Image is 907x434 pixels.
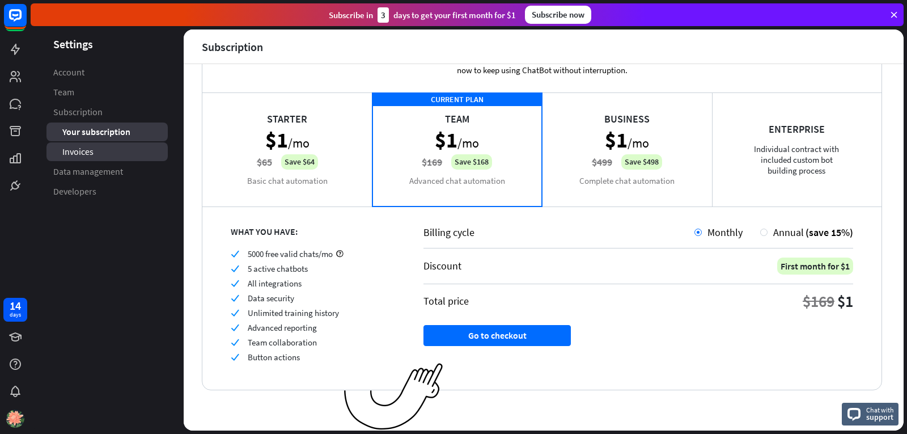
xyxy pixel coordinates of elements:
div: days [10,311,21,319]
span: Your subscription [62,126,130,138]
div: Subscribe now [525,6,591,24]
div: Your current plan: , ends in . Subscribe now to keep using ChatBot without interruption. [420,37,664,92]
div: WHAT YOU HAVE: [231,226,395,237]
span: Monthly [707,226,743,239]
span: Annual [773,226,804,239]
span: Data management [53,166,123,178]
span: Team [53,86,74,98]
div: $1 [837,291,853,311]
i: check [231,309,239,317]
div: $169 [803,291,834,311]
img: ec979a0a656117aaf919.png [344,363,443,431]
i: check [231,353,239,361]
a: Invoices [46,142,168,161]
span: Button actions [248,352,300,363]
span: Developers [53,186,96,197]
span: All integrations [248,278,302,289]
button: Go to checkout [423,325,571,346]
span: Unlimited training history [248,307,339,318]
button: Open LiveChat chat widget [9,5,43,39]
div: 14 [10,301,21,311]
div: First month for $1 [777,258,853,275]
a: Team [46,83,168,102]
span: (save 15%) [806,226,853,239]
span: Team collaboration [248,337,317,348]
i: check [231,294,239,302]
span: 5000 free valid chats/mo [248,248,333,259]
div: Subscription [202,40,263,53]
div: 3 [378,7,389,23]
span: support [866,412,894,422]
div: Billing cycle [423,226,694,239]
a: Developers [46,182,168,201]
span: Invoices [62,146,94,158]
i: check [231,264,239,273]
div: Subscribe in days to get your first month for $1 [329,7,516,23]
a: 14 days [3,298,27,322]
a: Subscription [46,103,168,121]
span: Subscription [53,106,103,118]
i: check [231,279,239,288]
span: Data security [248,293,294,304]
i: check [231,323,239,332]
div: Discount [423,259,461,272]
i: check [231,250,239,258]
span: Chat with [866,404,894,415]
div: Total price [423,294,469,307]
span: Advanced reporting [248,322,317,333]
span: Account [53,66,84,78]
a: Account [46,63,168,82]
a: Data management [46,162,168,181]
header: Settings [31,36,184,52]
i: check [231,338,239,347]
span: 5 active chatbots [248,263,308,274]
